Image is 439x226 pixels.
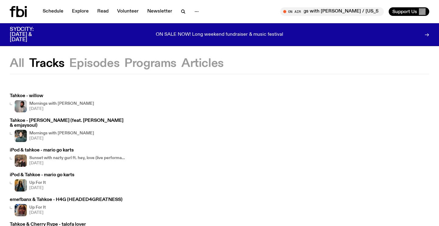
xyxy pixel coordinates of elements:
[29,102,94,106] h4: Mornings with [PERSON_NAME]
[29,206,46,210] h4: Up For It
[15,130,27,142] img: Radio presenter Ben Hansen sits in front of a wall of photos and an fbi radio sign. Film photo. B...
[10,118,127,128] h3: Tahkoe - [PERSON_NAME] (feat. [PERSON_NAME] & emjaysoul)
[94,7,112,16] a: Read
[10,148,127,153] h3: iPod & tahkoe - mario go karts
[10,148,127,167] a: iPod & tahkoe - mario go kartsSunset with nazty gurl ft. hey, love (live performance)[DATE]
[29,156,127,160] h4: Sunset with nazty gurl ft. hey, love (live performance)
[144,7,176,16] a: Newsletter
[15,100,27,112] img: Kana Frazer is smiling at the camera with her head tilted slightly to her left. She wears big bla...
[10,118,127,142] a: Tahkoe - [PERSON_NAME] (feat. [PERSON_NAME] & emjaysoul)Radio presenter Ben Hansen sits in front ...
[29,107,94,111] span: [DATE]
[10,94,94,98] h3: Tahkoe - willow
[113,7,142,16] a: Volunteer
[29,137,94,140] span: [DATE]
[389,7,429,16] button: Support Us
[392,9,417,14] span: Support Us
[29,211,46,215] span: [DATE]
[156,32,283,38] p: ON SALE NOW! Long weekend fundraiser & music festival
[15,179,27,191] img: Ify - a Brown Skin girl with black braided twists, looking up to the side with her tongue stickin...
[10,27,49,42] h3: SYDCITY: [DATE] & [DATE]
[280,7,384,16] button: On AirMornings with [PERSON_NAME] / [US_STATE][PERSON_NAME] Interview
[10,198,123,216] a: emefbanx & Tahkoe - H4G (HEADED4GREATNESS)Up For It[DATE]
[10,94,94,112] a: Tahkoe - willowKana Frazer is smiling at the camera with her head tilted slightly to her left. Sh...
[69,58,120,69] button: Episodes
[10,198,123,202] h3: emefbanx & Tahkoe - H4G (HEADED4GREATNESS)
[124,58,177,69] button: Programs
[181,58,224,69] button: Articles
[29,58,65,69] button: Tracks
[29,181,46,185] h4: Up For It
[68,7,92,16] a: Explore
[29,186,46,190] span: [DATE]
[29,131,94,135] h4: Mornings with [PERSON_NAME]
[10,173,74,177] h3: iPod & Tahkoe - mario go karts
[10,173,74,191] a: iPod & Tahkoe - mario go kartsIfy - a Brown Skin girl with black braided twists, looking up to th...
[10,58,24,69] button: All
[39,7,67,16] a: Schedule
[29,161,127,165] span: [DATE]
